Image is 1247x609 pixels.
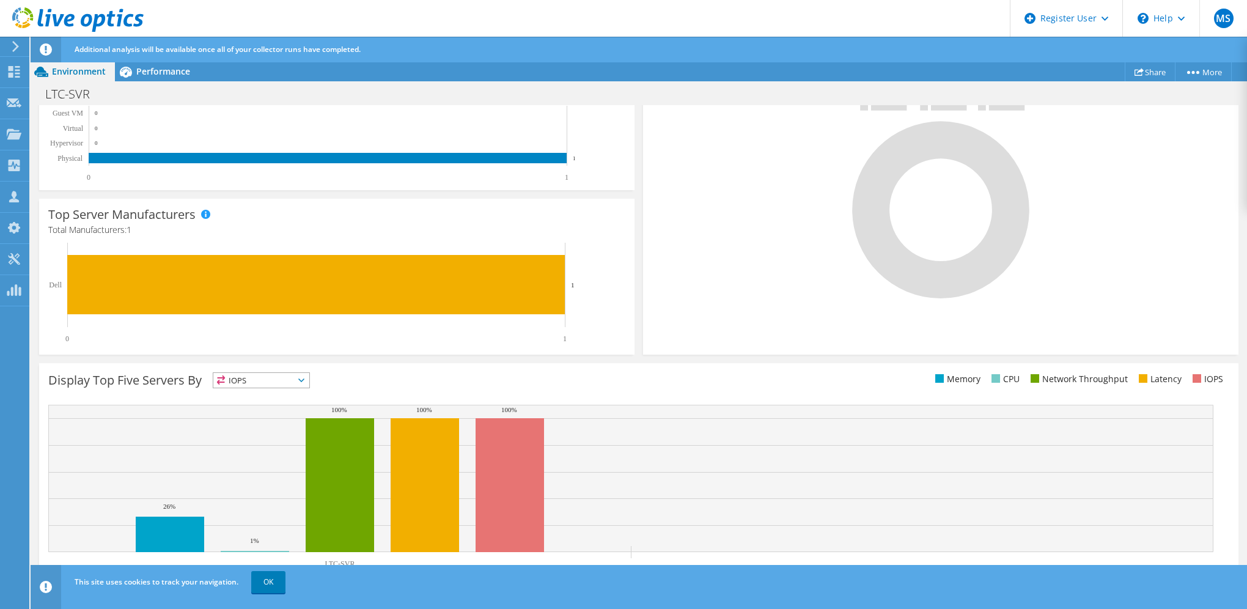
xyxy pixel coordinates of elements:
[63,124,84,133] text: Virtual
[573,155,576,161] text: 1
[1138,13,1149,24] svg: \n
[95,140,98,146] text: 0
[565,173,568,182] text: 1
[213,373,309,388] span: IOPS
[163,503,175,510] text: 26%
[325,559,355,568] text: LTC-SVR
[53,109,83,117] text: Guest VM
[136,65,190,77] span: Performance
[50,139,83,147] text: Hypervisor
[52,65,106,77] span: Environment
[75,44,361,54] span: Additional analysis will be available once all of your collector runs have completed.
[95,110,98,116] text: 0
[48,223,625,237] h4: Total Manufacturers:
[87,173,90,182] text: 0
[1175,62,1232,81] a: More
[1125,62,1175,81] a: Share
[1136,372,1182,386] li: Latency
[1028,372,1128,386] li: Network Throughput
[127,224,131,235] span: 1
[40,87,109,101] h1: LTC-SVR
[75,577,238,587] span: This site uses cookies to track your navigation.
[49,281,62,289] text: Dell
[501,406,517,413] text: 100%
[563,334,567,343] text: 1
[65,334,69,343] text: 0
[932,372,980,386] li: Memory
[95,125,98,131] text: 0
[331,406,347,413] text: 100%
[988,372,1020,386] li: CPU
[1214,9,1234,28] span: MS
[571,281,575,289] text: 1
[251,571,285,593] a: OK
[416,406,432,413] text: 100%
[48,208,196,221] h3: Top Server Manufacturers
[1190,372,1223,386] li: IOPS
[57,154,83,163] text: Physical
[250,537,259,544] text: 1%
